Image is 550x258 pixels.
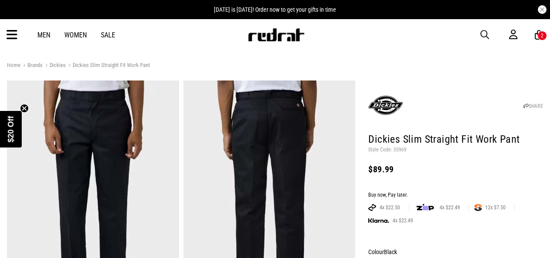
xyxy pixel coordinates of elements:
[64,31,87,39] a: Women
[436,204,463,211] span: 4x $22.49
[20,62,43,70] a: Brands
[523,103,543,109] a: SHARE
[101,31,115,39] a: Sale
[368,218,389,223] img: KLARNA
[389,217,417,224] span: 4x $22.49
[43,62,66,70] a: Dickies
[368,247,543,257] div: Colour
[368,133,543,147] h1: Dickies Slim Straight Fit Work Pant
[417,203,434,212] img: zip
[368,164,543,174] div: $89.99
[66,62,150,70] a: Dickies Slim Straight Fit Work Pant
[376,204,403,211] span: 4x $22.50
[247,28,305,41] img: Redrat logo
[7,116,15,142] span: $20 Off
[7,62,20,68] a: Home
[214,6,336,13] span: [DATE] is [DATE]! Order now to get your gifts in time
[20,104,29,113] button: Close teaser
[368,204,376,211] img: AFTERPAY
[368,88,403,123] img: Dickies
[474,204,482,211] img: SPLITPAY
[384,248,397,255] span: Black
[482,204,509,211] span: 12x $7.50
[37,31,50,39] a: Men
[368,192,543,199] div: Buy now, Pay later.
[535,30,543,40] a: 2
[541,33,543,39] div: 2
[368,147,543,154] p: Style Code: 35969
